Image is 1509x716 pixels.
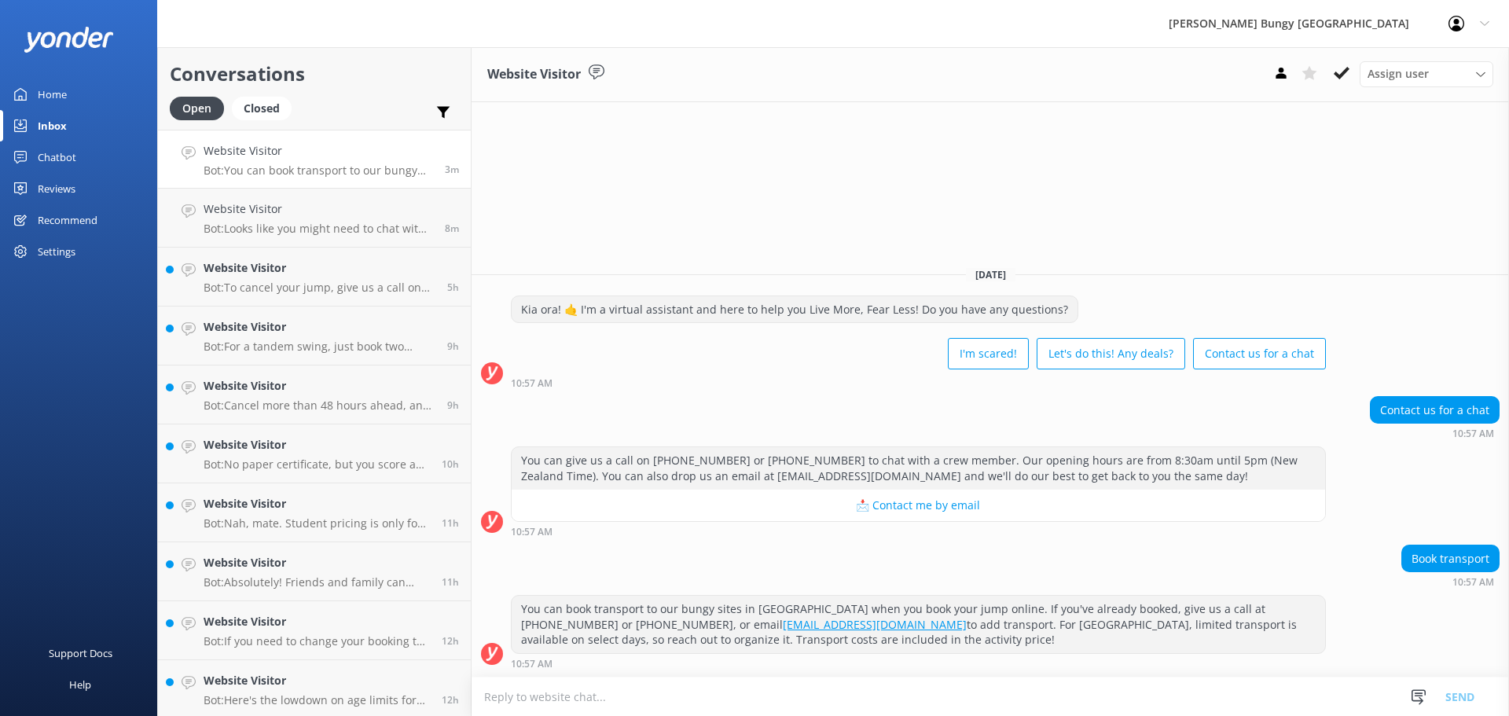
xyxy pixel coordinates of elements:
div: Recommend [38,204,97,236]
strong: 10:57 AM [1452,578,1494,587]
h4: Website Visitor [204,495,430,512]
h4: Website Visitor [204,259,435,277]
button: Let's do this! Any deals? [1037,338,1185,369]
img: yonder-white-logo.png [24,27,114,53]
span: Sep 12 2025 12:24am (UTC +12:00) Pacific/Auckland [442,457,459,471]
span: Sep 12 2025 01:35am (UTC +12:00) Pacific/Auckland [447,340,459,353]
a: Closed [232,99,299,116]
a: Website VisitorBot:For a tandem swing, just book two individual spots for the same time and note ... [158,307,471,365]
div: Kia ora! 🤙 I'm a virtual assistant and here to help you Live More, Fear Less! Do you have any que... [512,296,1078,323]
strong: 10:57 AM [511,659,553,669]
a: Website VisitorBot:To cancel your jump, give us a call on [PHONE_NUMBER] or [PHONE_NUMBER], or sh... [158,248,471,307]
p: Bot: For a tandem swing, just book two individual spots for the same time and note that you want ... [204,340,435,354]
h4: Website Visitor [204,200,433,218]
h4: Website Visitor [204,377,435,395]
p: Bot: No paper certificate, but you score a free t-shirt as your badge of honor! Wear it loud and ... [204,457,430,472]
span: Sep 11 2025 10:33pm (UTC +12:00) Pacific/Auckland [442,634,459,648]
span: Assign user [1368,65,1429,83]
div: Sep 12 2025 10:57am (UTC +12:00) Pacific/Auckland [511,526,1326,537]
h4: Website Visitor [204,672,430,689]
strong: 10:57 AM [511,527,553,537]
div: Home [38,79,67,110]
span: Sep 12 2025 10:57am (UTC +12:00) Pacific/Auckland [445,163,459,176]
span: [DATE] [966,268,1015,281]
button: Contact us for a chat [1193,338,1326,369]
div: Support Docs [49,637,112,669]
h4: Website Visitor [204,613,430,630]
div: Sep 12 2025 10:57am (UTC +12:00) Pacific/Auckland [511,658,1326,669]
div: Open [170,97,224,120]
span: Sep 11 2025 11:48pm (UTC +12:00) Pacific/Auckland [442,516,459,530]
div: Sep 12 2025 10:57am (UTC +12:00) Pacific/Auckland [511,377,1326,388]
strong: 10:57 AM [511,379,553,388]
a: Website VisitorBot:Nah, mate. Student pricing is only for those studying at domestic NZ instituti... [158,483,471,542]
div: Sep 12 2025 10:57am (UTC +12:00) Pacific/Auckland [1401,576,1500,587]
div: Settings [38,236,75,267]
h4: Website Visitor [204,318,435,336]
a: Website VisitorBot:No paper certificate, but you score a free t-shirt as your badge of honor! Wea... [158,424,471,483]
div: Closed [232,97,292,120]
a: [EMAIL_ADDRESS][DOMAIN_NAME] [783,617,967,632]
p: Bot: Nah, mate. Student pricing is only for those studying at domestic NZ institutions. Gotta fla... [204,516,430,531]
div: Reviews [38,173,75,204]
div: Chatbot [38,141,76,173]
a: Website VisitorBot:You can book transport to our bungy sites in [GEOGRAPHIC_DATA] when you book y... [158,130,471,189]
strong: 10:57 AM [1452,429,1494,439]
h2: Conversations [170,59,459,89]
div: You can give us a call on [PHONE_NUMBER] or [PHONE_NUMBER] to chat with a crew member. Our openin... [512,447,1325,489]
h4: Website Visitor [204,554,430,571]
h3: Website Visitor [487,64,581,85]
p: Bot: Looks like you might need to chat with the crew to sort that out. Give us a buzz at 0800 286... [204,222,433,236]
p: Bot: If you need to change your booking to an earlier time, hit us up at 0800 286 4958 or [PHONE_... [204,634,430,648]
div: Assign User [1360,61,1493,86]
div: Inbox [38,110,67,141]
p: Bot: Absolutely! Friends and family can come along and watch you take the leap. At [GEOGRAPHIC_DA... [204,575,430,589]
button: I'm scared! [948,338,1029,369]
a: Open [170,99,232,116]
p: Bot: Cancel more than 48 hours ahead, and you're sweet with a 100% refund. Less than 48 hours? No... [204,398,435,413]
p: Bot: Here's the lowdown on age limits for bungy jumps: - **Nevis Bungy**: Minimum age is [DEMOGRA... [204,693,430,707]
span: Sep 12 2025 05:06am (UTC +12:00) Pacific/Auckland [447,281,459,294]
span: Sep 11 2025 10:29pm (UTC +12:00) Pacific/Auckland [442,693,459,707]
span: Sep 12 2025 10:51am (UTC +12:00) Pacific/Auckland [445,222,459,235]
p: Bot: You can book transport to our bungy sites in [GEOGRAPHIC_DATA] when you book your jump onlin... [204,163,433,178]
p: Bot: To cancel your jump, give us a call on [PHONE_NUMBER] or [PHONE_NUMBER], or shoot us an emai... [204,281,435,295]
div: Sep 12 2025 10:57am (UTC +12:00) Pacific/Auckland [1370,428,1500,439]
h4: Website Visitor [204,436,430,453]
a: Website VisitorBot:If you need to change your booking to an earlier time, hit us up at 0800 286 4... [158,601,471,660]
span: Sep 12 2025 01:23am (UTC +12:00) Pacific/Auckland [447,398,459,412]
div: Help [69,669,91,700]
span: Sep 11 2025 11:10pm (UTC +12:00) Pacific/Auckland [442,575,459,589]
a: Website VisitorBot:Cancel more than 48 hours ahead, and you're sweet with a 100% refund. Less tha... [158,365,471,424]
button: 📩 Contact me by email [512,490,1325,521]
a: Website VisitorBot:Looks like you might need to chat with the crew to sort that out. Give us a bu... [158,189,471,248]
h4: Website Visitor [204,142,433,160]
div: You can book transport to our bungy sites in [GEOGRAPHIC_DATA] when you book your jump online. If... [512,596,1325,653]
div: Book transport [1402,545,1499,572]
a: Website VisitorBot:Absolutely! Friends and family can come along and watch you take the leap. At ... [158,542,471,601]
div: Contact us for a chat [1371,397,1499,424]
